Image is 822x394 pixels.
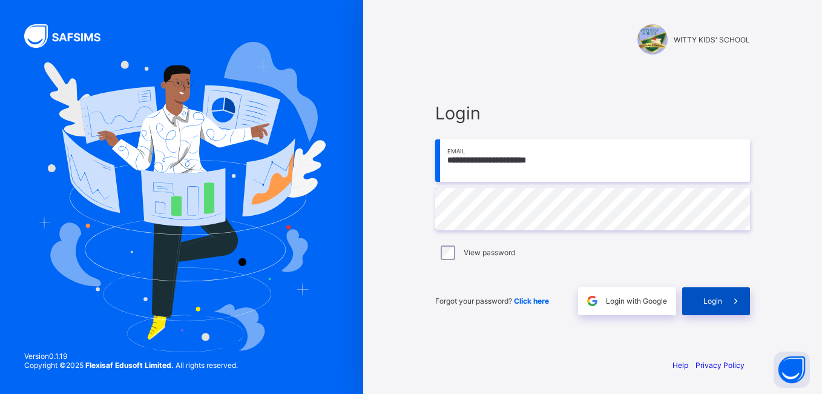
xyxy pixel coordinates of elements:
[672,361,688,370] a: Help
[464,248,515,257] label: View password
[606,296,667,306] span: Login with Google
[435,102,750,124] span: Login
[514,296,549,306] a: Click here
[38,42,326,352] img: Hero Image
[24,24,115,48] img: SAFSIMS Logo
[24,352,238,361] span: Version 0.1.19
[695,361,745,370] a: Privacy Policy
[703,296,722,306] span: Login
[774,352,810,388] button: Open asap
[85,361,174,370] strong: Flexisaf Edusoft Limited.
[585,294,599,308] img: google.396cfc9801f0270233282035f929180a.svg
[435,296,549,306] span: Forgot your password?
[24,361,238,370] span: Copyright © 2025 All rights reserved.
[674,35,750,44] span: WITTY KIDS' SCHOOL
